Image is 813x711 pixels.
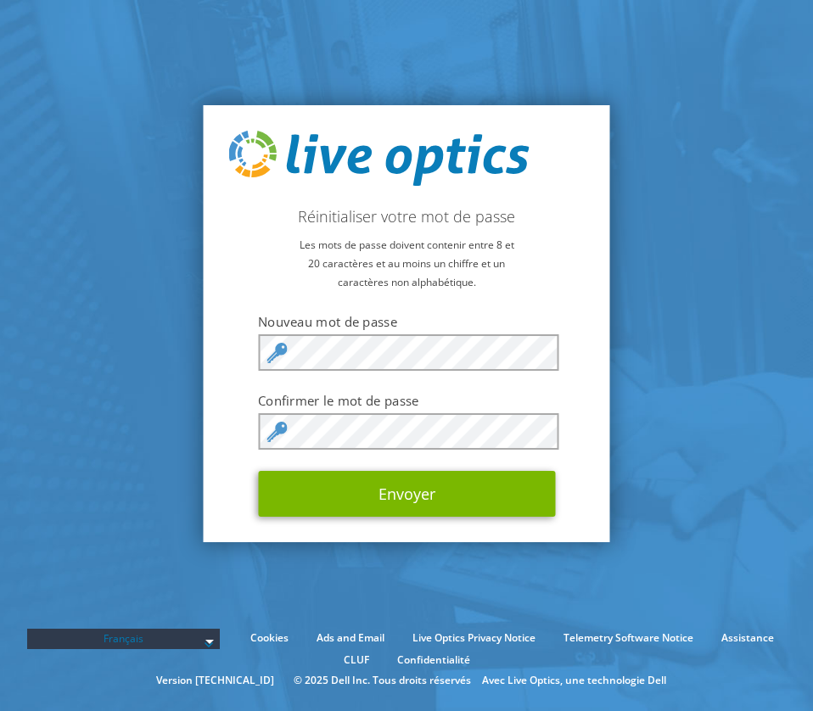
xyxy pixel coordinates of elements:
a: Live Optics Privacy Notice [400,629,548,647]
h2: Réinitialiser votre mot de passe [229,207,585,226]
span: Français [36,629,212,649]
label: Confirmer le mot de passe [258,392,555,409]
label: Nouveau mot de passe [258,313,555,330]
a: Cookies [238,629,301,647]
button: Envoyer [258,471,555,517]
a: CLUF [331,651,382,669]
li: Avec Live Optics, une technologie Dell [482,671,666,690]
a: Telemetry Software Notice [551,629,706,647]
a: Ads and Email [304,629,397,647]
li: © 2025 Dell Inc. Tous droits réservés [285,671,479,690]
img: live_optics_svg.svg [229,131,530,187]
p: Les mots de passe doivent contenir entre 8 et 20 caractères et au moins un chiffre et un caractèr... [229,236,585,292]
a: Assistance [709,629,787,647]
li: Version [TECHNICAL_ID] [148,671,283,690]
a: Confidentialité [384,651,483,669]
